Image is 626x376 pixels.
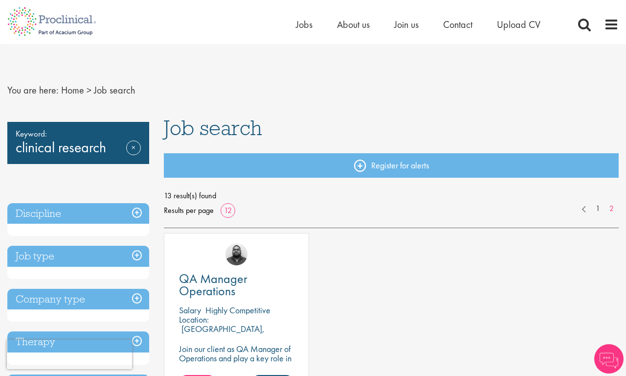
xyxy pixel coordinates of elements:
[7,122,149,164] div: clinical research
[164,203,214,218] span: Results per page
[179,305,201,316] span: Salary
[225,243,247,265] img: Ashley Bennett
[7,331,149,352] h3: Therapy
[126,141,141,169] a: Remove
[221,205,235,215] a: 12
[337,18,370,31] a: About us
[164,115,262,141] span: Job search
[7,246,149,267] h3: Job type
[443,18,472,31] a: Contact
[61,84,84,96] a: breadcrumb link
[591,203,605,214] a: 1
[164,188,619,203] span: 13 result(s) found
[7,84,59,96] span: You are here:
[7,203,149,224] h3: Discipline
[179,273,294,297] a: QA Manager Operations
[179,314,209,325] span: Location:
[296,18,313,31] a: Jobs
[497,18,540,31] a: Upload CV
[7,340,132,369] iframe: reCAPTCHA
[87,84,91,96] span: >
[604,203,619,214] a: 2
[179,323,265,344] p: [GEOGRAPHIC_DATA], [GEOGRAPHIC_DATA]
[179,270,247,299] span: QA Manager Operations
[94,84,135,96] span: Job search
[205,305,270,316] p: Highly Competitive
[594,344,624,374] img: Chatbot
[7,289,149,310] h3: Company type
[164,153,619,178] a: Register for alerts
[394,18,419,31] a: Join us
[16,127,141,141] span: Keyword:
